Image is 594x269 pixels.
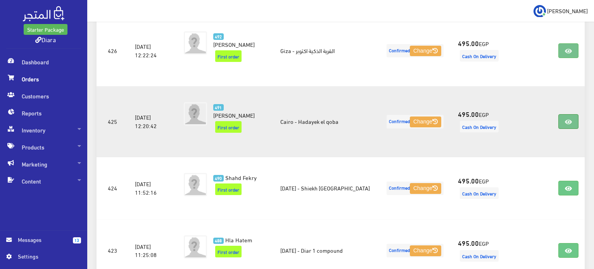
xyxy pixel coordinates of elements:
span: First order [215,121,242,133]
span: [PERSON_NAME] [547,6,588,15]
span: 13 [73,237,81,243]
span: 492 [213,33,224,40]
span: Settings [18,252,74,260]
iframe: Drift Widget Chat Controller [555,216,585,245]
a: Starter Package [24,24,67,35]
td: EGP [452,157,510,219]
img: avatar.png [184,173,207,196]
span: Confirmed [387,182,444,195]
span: Hla Hatem [225,234,252,245]
a: 492 [PERSON_NAME] [213,31,262,48]
span: First order [215,246,242,257]
td: [DATE] 11:52:16 [129,157,171,219]
span: Inventory [6,122,81,139]
a: 490 Shahd Fekry [213,173,262,182]
span: 490 [213,175,224,182]
td: 425 [97,86,129,157]
span: Content [6,173,81,190]
strong: 495.00 [458,175,479,185]
strong: 495.00 [458,109,479,119]
span: Confirmed [387,115,444,129]
strong: 495.00 [458,238,479,248]
span: Products [6,139,81,156]
strong: 495.00 [458,38,479,48]
a: 13 Messages [6,235,81,252]
img: avatar.png [184,31,207,55]
span: Marketing [6,156,81,173]
img: ... [534,5,546,17]
span: 488 [213,238,224,244]
a: ... [PERSON_NAME] [534,5,588,17]
a: Diara [35,34,56,45]
td: Cairo - Hadayek el qoba [274,86,378,157]
button: Change [410,46,441,57]
span: 491 [213,104,224,111]
span: Cash On Delivery [460,50,499,62]
span: Orders [6,70,81,87]
a: 488 Hla Hatem [213,235,262,244]
button: Change [410,117,441,127]
td: EGP [452,86,510,157]
td: [DATE] 12:20:42 [129,86,171,157]
a: 491 [PERSON_NAME] [213,102,262,119]
span: Messages [18,235,67,244]
button: Change [410,183,441,194]
td: [DATE] 12:22:24 [129,15,171,86]
button: Change [410,245,441,256]
span: Dashboard [6,53,81,70]
span: Confirmed [387,244,444,257]
td: [DATE] - Shiekh [GEOGRAPHIC_DATA] [274,157,378,219]
td: Giza - القرية الذكية اكتوبر [274,15,378,86]
span: Customers [6,87,81,105]
td: 426 [97,15,129,86]
img: avatar.png [184,235,207,259]
span: First order [215,183,242,195]
span: [PERSON_NAME] [213,110,255,120]
span: First order [215,50,242,62]
img: . [23,6,64,21]
span: Confirmed [387,44,444,58]
img: avatar.png [184,102,207,125]
span: Shahd Fekry [225,172,257,183]
span: Cash On Delivery [460,121,499,132]
td: 424 [97,157,129,219]
td: EGP [452,15,510,86]
a: Settings [6,252,81,264]
span: Cash On Delivery [460,250,499,262]
span: Cash On Delivery [460,187,499,199]
span: [PERSON_NAME] [213,39,255,50]
span: Reports [6,105,81,122]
